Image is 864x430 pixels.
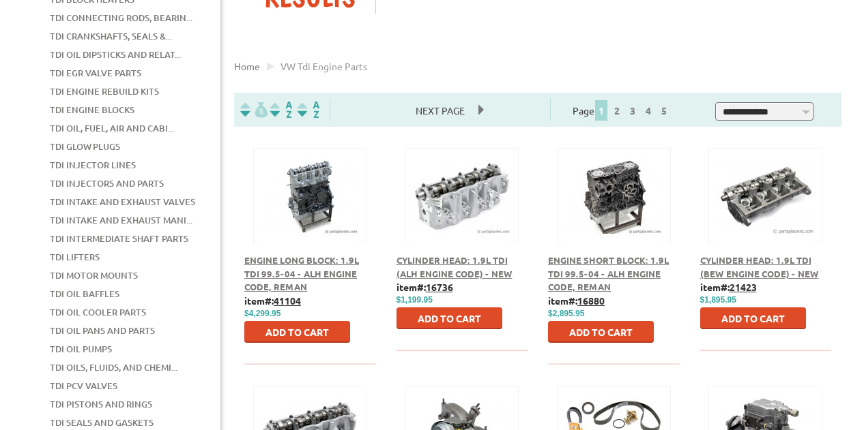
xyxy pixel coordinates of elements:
[595,100,607,121] span: 1
[50,211,192,229] a: TDI Intake and Exhaust Mani...
[577,294,605,307] u: 16880
[265,326,329,338] span: Add to Cart
[50,285,119,303] a: TDI Oil Baffles
[244,321,350,343] button: Add to Cart
[50,322,155,339] a: TDI Oil Pans and Parts
[402,104,478,117] a: Next Page
[50,303,146,321] a: TDI Oil Cooler Parts
[721,312,785,324] span: Add to Cart
[50,358,177,376] a: TDI Oils, Fluids, and Chemi...
[50,27,172,45] a: TDI Crankshafts, Seals &...
[397,295,433,305] span: $1,199.95
[295,102,322,117] img: Sort by Sales Rank
[50,82,159,100] a: TDI Engine Rebuild Kits
[426,281,453,293] u: 16736
[244,254,359,292] a: Engine Long Block: 1.9L TDI 99.5-04 - ALH Engine Code, Reman
[50,266,138,284] a: TDI Motor Mounts
[50,248,100,266] a: TDI Lifters
[240,102,268,117] img: filterpricelow.svg
[700,295,736,305] span: $1,895.95
[50,9,192,27] a: TDI Connecting Rods, Bearin...
[50,193,195,211] a: TDI Intake and Exhaust Valves
[50,395,152,413] a: TDI Pistons and Rings
[548,309,584,318] span: $2,895.95
[244,294,301,307] b: item#:
[50,138,120,155] a: TDI Glow Plugs
[569,326,633,338] span: Add to Cart
[397,307,502,329] button: Add to Cart
[397,281,453,293] b: item#:
[50,101,134,119] a: TDI Engine Blocks
[50,174,164,192] a: TDI Injectors and Parts
[550,98,693,121] div: Page
[700,254,819,279] a: Cylinder Head: 1.9L TDI (BEW Engine Code) - New
[397,254,513,279] a: Cylinder Head: 1.9L TDI (ALH Engine Code) - New
[402,100,478,121] span: Next Page
[50,340,112,358] a: TDI Oil Pumps
[268,102,295,117] img: Sort by Headline
[274,294,301,307] u: 41104
[50,119,174,137] a: TDI Oil, Fuel, Air and Cabi...
[548,321,654,343] button: Add to Cart
[244,309,280,318] span: $4,299.95
[50,377,117,395] a: TDI PCV Valves
[548,254,669,292] a: Engine Short Block: 1.9L TDI 99.5-04 - ALH Engine Code, Reman
[418,312,481,324] span: Add to Cart
[548,294,605,307] b: item#:
[730,281,757,293] u: 21423
[700,307,806,329] button: Add to Cart
[611,104,623,117] a: 2
[642,104,654,117] a: 4
[50,64,141,82] a: TDI EGR Valve Parts
[234,60,260,72] a: Home
[280,60,367,72] span: VW tdi engine parts
[50,230,188,247] a: TDI Intermediate Shaft Parts
[50,156,136,174] a: TDI Injector Lines
[627,104,639,117] a: 3
[658,104,670,117] a: 5
[700,281,757,293] b: item#:
[50,46,181,63] a: TDI Oil Dipsticks and Relat...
